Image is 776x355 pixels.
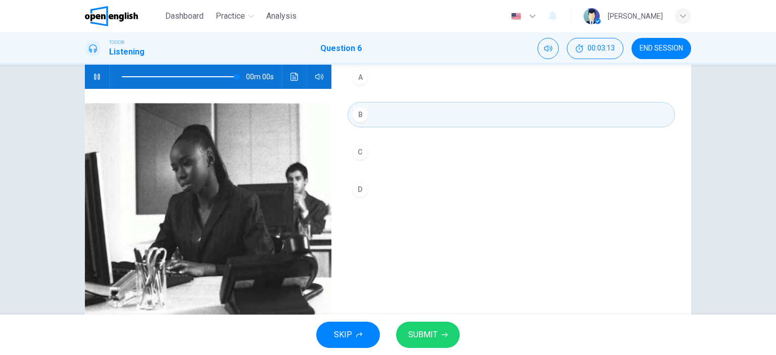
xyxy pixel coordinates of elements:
button: SUBMIT [396,322,460,348]
span: TOEIC® [109,39,124,46]
h1: Question 6 [320,42,362,55]
button: END SESSION [632,38,691,59]
button: Analysis [262,7,301,25]
button: SKIP [316,322,380,348]
div: A [352,69,368,85]
h1: Listening [109,46,144,58]
span: 00m 00s [246,65,282,89]
a: OpenEnglish logo [85,6,161,26]
div: D [352,181,368,197]
button: B [348,102,675,127]
div: Mute [538,38,559,59]
img: OpenEnglish logo [85,6,138,26]
button: C [348,139,675,165]
img: en [510,13,522,20]
span: Analysis [266,10,297,22]
button: Dashboard [161,7,208,25]
span: 00:03:13 [588,44,615,53]
button: Click to see the audio transcription [286,65,303,89]
button: 00:03:13 [567,38,623,59]
div: B [352,107,368,123]
span: SKIP [334,328,352,342]
button: A [348,65,675,90]
button: D [348,177,675,202]
div: Hide [567,38,623,59]
span: SUBMIT [408,328,438,342]
span: Practice [216,10,245,22]
img: Profile picture [584,8,600,24]
span: END SESSION [640,44,683,53]
img: Photographs [85,89,331,335]
button: Practice [212,7,258,25]
div: [PERSON_NAME] [608,10,663,22]
div: C [352,144,368,160]
span: Dashboard [165,10,204,22]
